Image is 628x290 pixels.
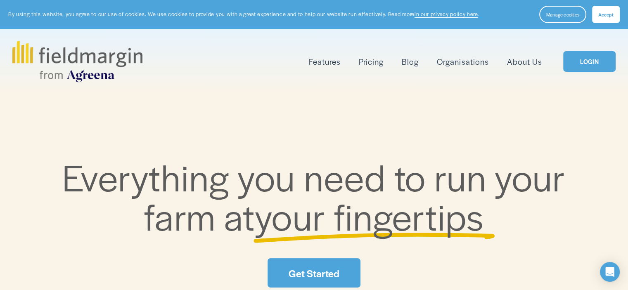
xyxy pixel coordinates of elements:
[507,55,542,68] a: About Us
[402,55,419,68] a: Blog
[309,56,341,68] span: Features
[563,51,615,72] a: LOGIN
[437,55,488,68] a: Organisations
[62,151,574,242] span: Everything you need to run your farm at
[268,258,360,288] a: Get Started
[600,262,620,282] div: Open Intercom Messenger
[546,11,579,18] span: Manage cookies
[598,11,614,18] span: Accept
[539,6,586,23] button: Manage cookies
[309,55,341,68] a: folder dropdown
[592,6,620,23] button: Accept
[359,55,384,68] a: Pricing
[255,190,484,241] span: your fingertips
[8,10,479,18] p: By using this website, you agree to our use of cookies. We use cookies to provide you with a grea...
[12,41,142,82] img: fieldmargin.com
[415,10,478,18] a: in our privacy policy here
